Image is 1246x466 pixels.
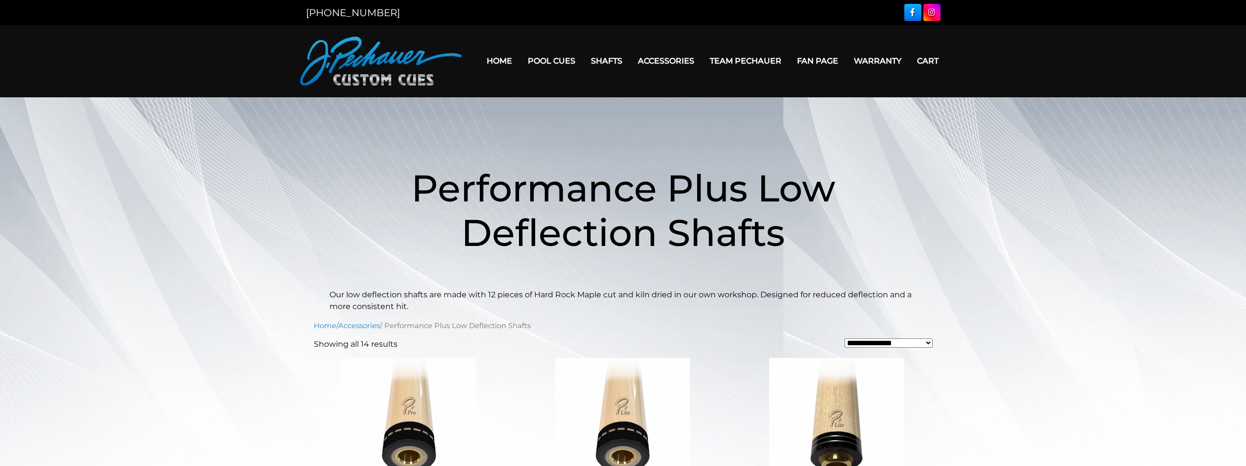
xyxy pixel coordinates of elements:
a: Accessories [630,48,702,73]
a: Home [479,48,520,73]
a: Shafts [583,48,630,73]
a: [PHONE_NUMBER] [306,7,400,19]
a: Fan Page [789,48,846,73]
a: Home [314,321,336,330]
p: Our low deflection shafts are made with 12 pieces of Hard Rock Maple cut and kiln dried in our ow... [329,289,917,312]
a: Cart [909,48,946,73]
a: Accessories [338,321,380,330]
a: Warranty [846,48,909,73]
nav: Breadcrumb [314,320,933,331]
span: Performance Plus Low Deflection Shafts [411,165,835,255]
img: Pechauer Custom Cues [300,37,462,86]
p: Showing all 14 results [314,338,398,350]
a: Pool Cues [520,48,583,73]
a: Team Pechauer [702,48,789,73]
select: Shop order [845,338,933,348]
